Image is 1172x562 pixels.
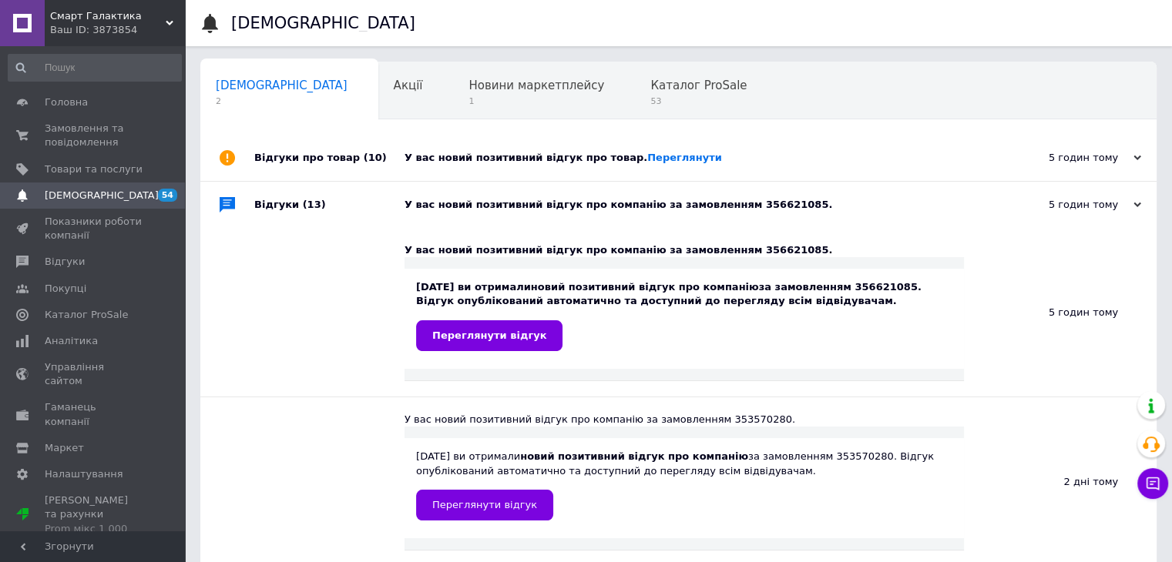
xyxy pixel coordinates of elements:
a: Переглянути відгук [416,490,553,520]
span: Налаштування [45,467,123,481]
span: Смарт Галактика [50,9,166,23]
span: Замовлення та повідомлення [45,122,143,149]
div: [DATE] ви отримали за замовленням 356621085. Відгук опублікований автоматично та доступний до пер... [416,280,952,350]
span: 54 [158,189,177,202]
span: Новини маркетплейсу [468,79,604,92]
span: Маркет [45,441,84,455]
input: Пошук [8,54,182,82]
span: (10) [364,152,387,163]
div: Ваш ID: 3873854 [50,23,185,37]
span: Акції [394,79,423,92]
div: [DATE] ви отримали за замовленням 353570280. Відгук опублікований автоматично та доступний до пер... [416,450,952,520]
span: Покупці [45,282,86,296]
b: новий позитивний відгук про компанію [531,281,759,293]
a: Переглянути [647,152,722,163]
div: 5 годин тому [987,151,1141,165]
span: [DEMOGRAPHIC_DATA] [45,189,159,202]
div: Відгуки [254,182,405,228]
span: (13) [303,199,326,210]
b: новий позитивний відгук про компанію [520,450,748,462]
div: У вас новий позитивний відгук про компанію за замовленням 356621085. [405,198,987,212]
a: Переглянути відгук [416,320,562,351]
span: Аналітика [45,334,98,348]
span: [PERSON_NAME] та рахунки [45,493,143,536]
span: Каталог ProSale [45,308,128,322]
div: 5 годин тому [964,228,1157,396]
div: Відгуки про товар [254,135,405,181]
span: 53 [650,95,747,107]
button: Чат з покупцем [1137,468,1168,499]
span: Товари та послуги [45,162,143,176]
div: Prom мікс 1 000 [45,522,143,536]
span: Відгуки [45,255,85,269]
span: Каталог ProSale [650,79,747,92]
div: 5 годин тому [987,198,1141,212]
span: Управління сайтом [45,360,143,388]
span: Переглянути відгук [432,330,546,341]
span: Головна [45,95,88,109]
span: 1 [468,95,604,107]
div: У вас новий позитивний відгук про компанію за замовленням 353570280. [405,413,964,427]
span: Гаманець компанії [45,400,143,428]
span: [DEMOGRAPHIC_DATA] [216,79,348,92]
span: Показники роботи компанії [45,215,143,243]
div: У вас новий позитивний відгук про товар. [405,151,987,165]
div: У вас новий позитивний відгук про компанію за замовленням 356621085. [405,243,964,257]
span: Переглянути відгук [432,499,537,510]
span: 2 [216,95,348,107]
h1: [DEMOGRAPHIC_DATA] [231,14,415,32]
